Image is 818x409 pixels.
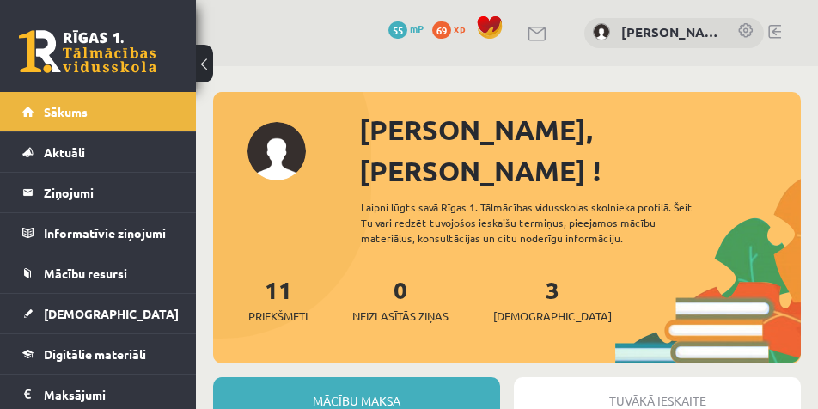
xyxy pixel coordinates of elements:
a: 69 xp [432,21,473,35]
a: 0Neizlasītās ziņas [352,274,449,325]
span: 55 [388,21,407,39]
a: 55 mP [388,21,424,35]
a: [PERSON_NAME] [621,22,720,42]
span: xp [454,21,465,35]
span: Priekšmeti [248,308,308,325]
legend: Informatīvie ziņojumi [44,213,174,253]
span: Aktuāli [44,144,85,160]
span: Neizlasītās ziņas [352,308,449,325]
legend: Ziņojumi [44,173,174,212]
a: 3[DEMOGRAPHIC_DATA] [493,274,612,325]
a: [DEMOGRAPHIC_DATA] [22,294,174,333]
a: Ziņojumi [22,173,174,212]
a: Informatīvie ziņojumi [22,213,174,253]
a: Rīgas 1. Tālmācības vidusskola [19,30,156,73]
a: Sākums [22,92,174,131]
a: Digitālie materiāli [22,334,174,374]
div: Laipni lūgts savā Rīgas 1. Tālmācības vidusskolas skolnieka profilā. Šeit Tu vari redzēt tuvojošo... [361,199,713,246]
a: Aktuāli [22,132,174,172]
a: 11Priekšmeti [248,274,308,325]
span: mP [410,21,424,35]
img: Jana Baranova [593,23,610,40]
span: Digitālie materiāli [44,346,146,362]
span: 69 [432,21,451,39]
span: [DEMOGRAPHIC_DATA] [493,308,612,325]
div: [PERSON_NAME], [PERSON_NAME] ! [359,109,801,192]
span: Sākums [44,104,88,119]
a: Mācību resursi [22,253,174,293]
span: Mācību resursi [44,266,127,281]
span: [DEMOGRAPHIC_DATA] [44,306,179,321]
